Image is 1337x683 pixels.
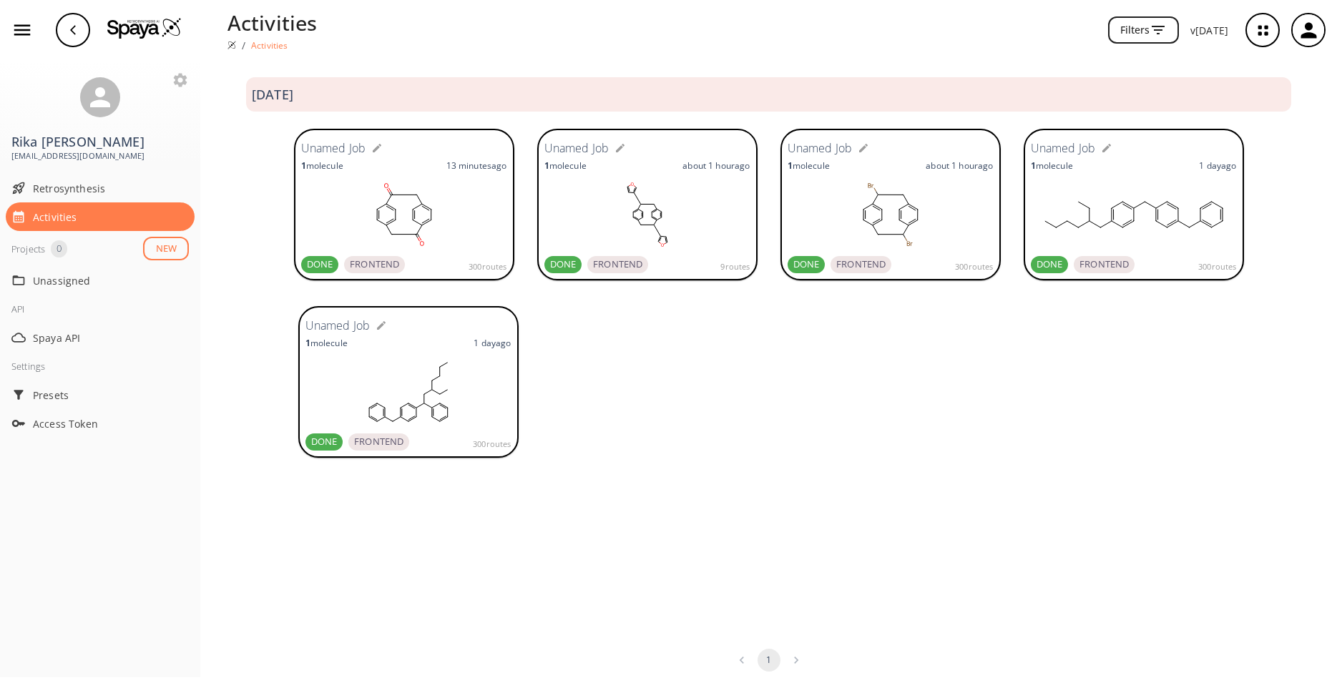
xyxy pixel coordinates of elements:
[301,139,366,158] h6: Unamed Job
[11,240,45,257] div: Projects
[544,179,750,250] svg: C1C=C2C=CC=1CC(C1=COC=C1)C1=CC=C(CC2C2C=COC=2)C=C1
[788,139,853,158] h6: Unamed Job
[6,266,195,295] div: Unassigned
[11,149,189,162] span: [EMAIL_ADDRESS][DOMAIN_NAME]
[33,416,189,431] span: Access Token
[544,257,582,272] span: DONE
[227,7,318,38] p: Activities
[252,87,293,102] h3: [DATE]
[51,242,67,256] span: 0
[537,129,758,283] a: Unamed Job1moleculeabout 1 houragoDONEFRONTEND9routes
[301,159,343,172] p: molecule
[348,435,409,449] span: FRONTEND
[1031,257,1069,272] span: DONE
[344,257,405,272] span: FRONTEND
[301,159,306,172] strong: 1
[305,435,343,449] span: DONE
[242,38,245,53] li: /
[788,159,793,172] strong: 1
[305,356,511,428] svg: C1C=CC=C(CC2C=CC(C(CC(CC)CCCC)C3=CC=CC=C3)=CC=2)C=1
[728,649,810,672] nav: pagination navigation
[544,159,549,172] strong: 1
[6,409,195,438] div: Access Token
[955,260,993,273] span: 300 routes
[294,129,514,283] a: Unamed Job1molecule13 minutesagoDONEFRONTEND300routes
[305,317,371,335] h6: Unamed Job
[1199,159,1236,172] p: 1 day ago
[682,159,750,172] p: about 1 hour ago
[473,438,511,451] span: 300 routes
[446,159,507,172] p: 13 minutes ago
[1031,139,1096,158] h6: Unamed Job
[587,257,648,272] span: FRONTEND
[227,41,236,49] img: Spaya logo
[1024,129,1244,283] a: Unamed Job1molecule1 dayagoDONEFRONTEND300routes
[33,210,189,225] span: Activities
[6,202,195,231] div: Activities
[788,257,826,272] span: DONE
[6,174,195,202] div: Retrosynthesis
[926,159,993,172] p: about 1 hour ago
[780,129,1001,283] a: Unamed Job1moleculeabout 1 houragoDONEFRONTEND300routes
[301,257,339,272] span: DONE
[305,337,348,349] p: molecule
[33,181,189,196] span: Retrosynthesis
[788,179,994,250] svg: C1=C2C(Br)CC3C=CC(C(Br)CC(C=C2)=C1)=CC=3
[758,649,780,672] button: page 1
[1031,159,1036,172] strong: 1
[544,139,609,158] h6: Unamed Job
[1031,159,1073,172] p: molecule
[33,330,189,345] span: Spaya API
[544,159,587,172] p: molecule
[831,257,891,272] span: FRONTEND
[1198,260,1236,273] span: 300 routes
[469,260,506,273] span: 300 routes
[143,237,189,260] button: NEW
[1190,23,1228,38] p: v [DATE]
[107,17,182,39] img: Logo Spaya
[251,39,288,51] p: Activities
[1108,16,1179,44] button: Filters
[1031,179,1237,250] svg: C1C=C(CC2=CC=C(CC3=CC=C(CC(CC)CCCC)C=C3)C=C2)C=CC=1
[788,159,830,172] p: molecule
[305,337,310,349] strong: 1
[301,179,507,250] svg: C1=C2CC(C3C=CC(CC(=O)C(C=C2)=C1)=CC=3)=O
[33,273,189,288] span: Unassigned
[6,380,195,409] div: Presets
[474,337,511,349] p: 1 day ago
[720,260,750,273] span: 9 routes
[6,323,195,352] div: Spaya API
[1074,257,1135,272] span: FRONTEND
[33,388,189,403] span: Presets
[298,306,519,461] a: Unamed Job1molecule1 dayagoDONEFRONTEND300routes
[11,134,189,149] h3: Rika [PERSON_NAME]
